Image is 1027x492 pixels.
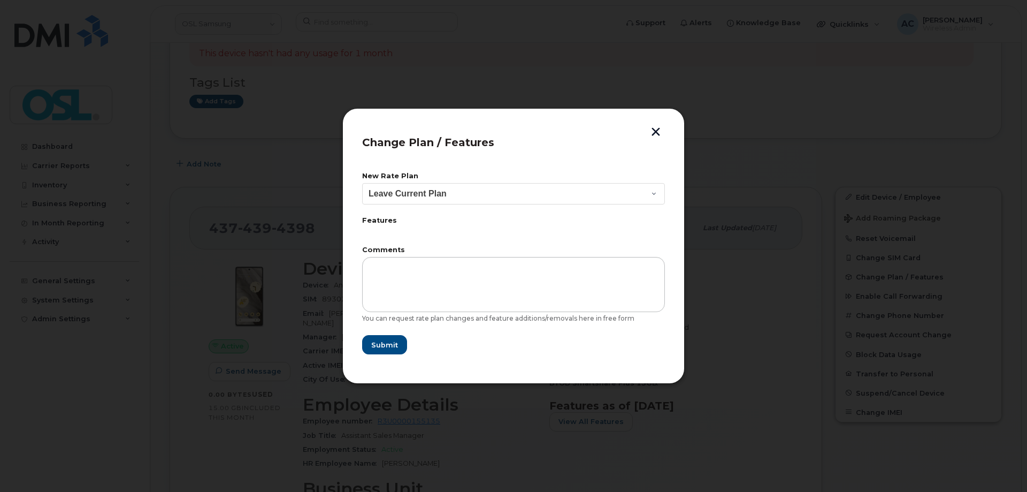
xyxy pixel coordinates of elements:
[362,335,407,354] button: Submit
[362,247,665,254] label: Comments
[362,173,665,180] label: New Rate Plan
[362,136,494,149] span: Change Plan / Features
[362,314,665,323] div: You can request rate plan changes and feature additions/removals here in free form
[371,340,398,350] span: Submit
[362,217,665,224] label: Features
